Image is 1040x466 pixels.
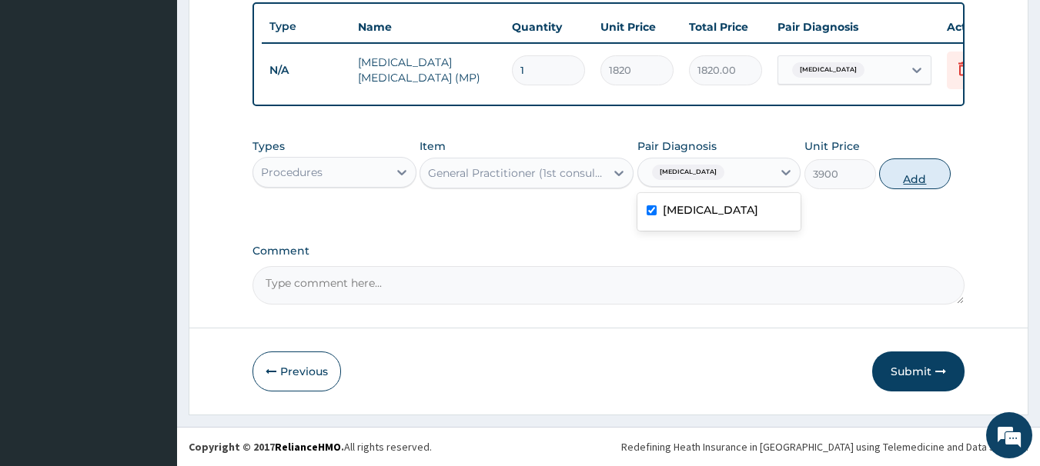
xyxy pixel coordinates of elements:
label: Item [420,138,446,154]
label: [MEDICAL_DATA] [663,202,758,218]
a: RelianceHMO [275,440,341,454]
th: Type [262,12,350,41]
img: d_794563401_company_1708531726252_794563401 [28,77,62,115]
label: Types [252,140,285,153]
label: Pair Diagnosis [637,138,717,154]
button: Submit [872,351,965,391]
td: N/A [262,56,350,85]
button: Previous [252,351,341,391]
div: Procedures [261,165,323,180]
span: We're online! [89,137,212,292]
label: Comment [252,245,965,258]
span: [MEDICAL_DATA] [652,165,724,180]
th: Actions [939,12,1016,42]
footer: All rights reserved. [177,427,1040,466]
th: Total Price [681,12,770,42]
td: [MEDICAL_DATA] [MEDICAL_DATA] (MP) [350,47,504,93]
button: Add [879,158,951,189]
div: Chat with us now [80,86,259,106]
span: [MEDICAL_DATA] [792,62,864,78]
textarea: Type your message and hit 'Enter' [8,306,293,360]
th: Quantity [504,12,593,42]
th: Unit Price [593,12,681,42]
label: Unit Price [804,138,860,154]
div: General Practitioner (1st consultation) [428,165,607,181]
th: Name [350,12,504,42]
strong: Copyright © 2017 . [189,440,344,454]
div: Minimize live chat window [252,8,289,45]
th: Pair Diagnosis [770,12,939,42]
div: Redefining Heath Insurance in [GEOGRAPHIC_DATA] using Telemedicine and Data Science! [621,439,1028,454]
